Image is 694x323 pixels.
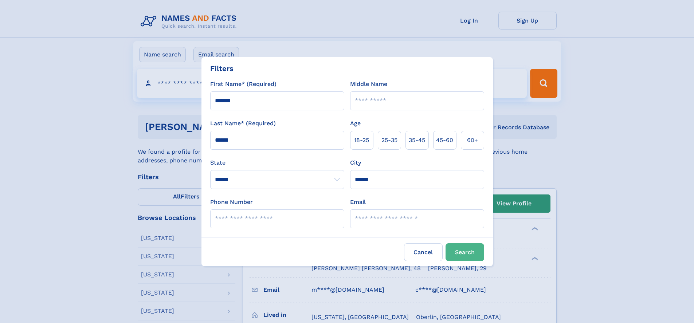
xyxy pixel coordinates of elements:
[467,136,478,145] span: 60+
[436,136,453,145] span: 45‑60
[350,119,361,128] label: Age
[409,136,425,145] span: 35‑45
[210,63,234,74] div: Filters
[210,119,276,128] label: Last Name* (Required)
[354,136,369,145] span: 18‑25
[210,198,253,206] label: Phone Number
[210,80,277,88] label: First Name* (Required)
[446,243,484,261] button: Search
[350,198,366,206] label: Email
[404,243,443,261] label: Cancel
[381,136,397,145] span: 25‑35
[210,158,344,167] label: State
[350,80,387,88] label: Middle Name
[350,158,361,167] label: City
